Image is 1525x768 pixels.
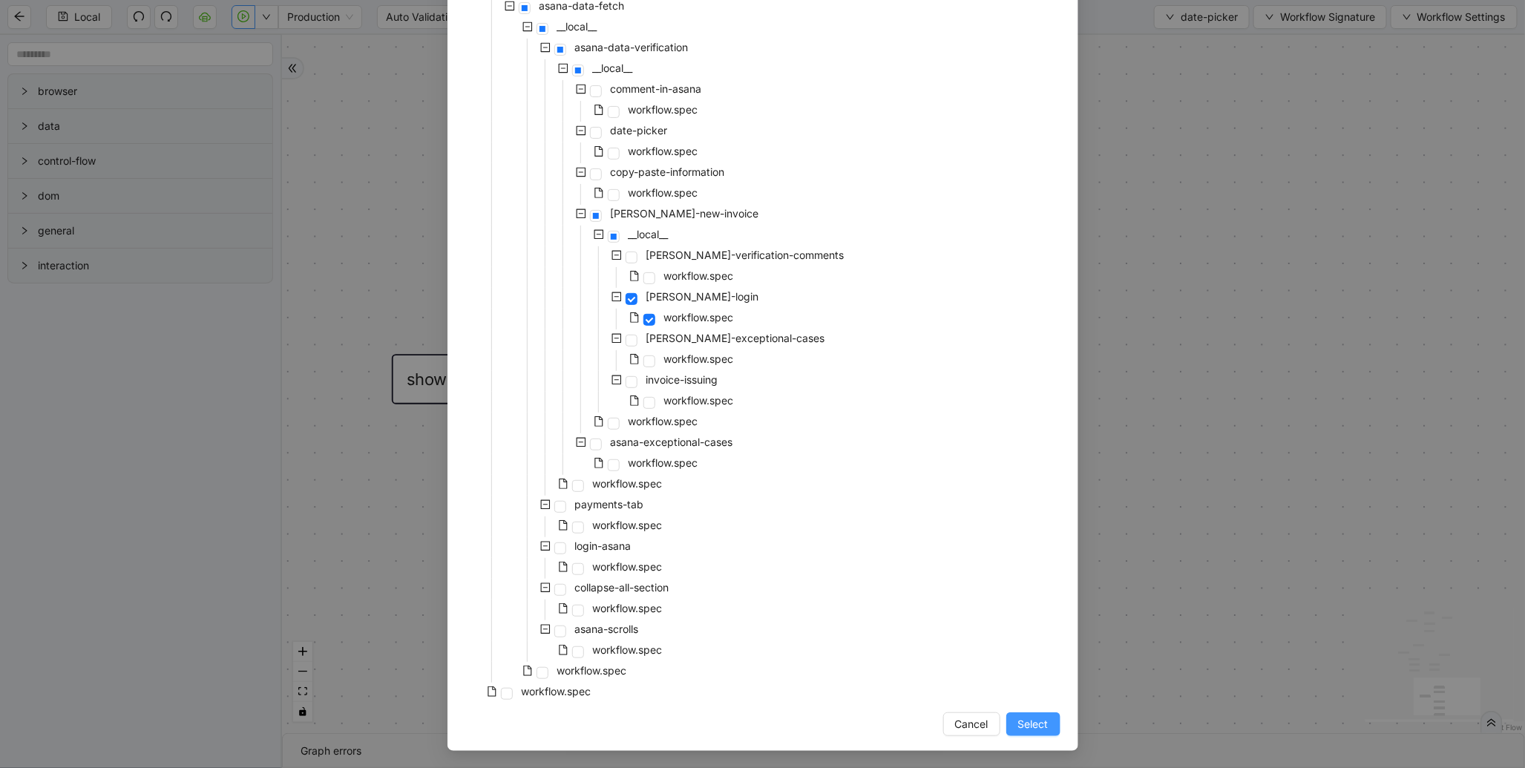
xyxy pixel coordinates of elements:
span: workflow.spec [664,311,734,324]
span: alma-exceptional-cases [643,329,828,347]
span: date-picker [611,124,668,137]
span: minus-square [594,229,604,240]
span: minus-square [611,250,622,260]
span: minus-square [576,84,586,94]
span: workflow.spec [590,641,666,659]
span: workflow.spec [626,454,701,472]
span: minus-square [576,437,586,447]
span: workflow.spec [593,519,663,531]
span: minus-square [540,541,551,551]
span: invoice-issuing [646,373,718,386]
span: workflow.spec [629,145,698,157]
span: comment-in-asana [611,82,702,95]
span: workflow.spec [664,352,734,365]
span: workflow.spec [629,103,698,116]
span: invoice-issuing [643,371,721,389]
span: workflow.spec [519,683,594,700]
span: file [558,562,568,572]
span: __local__ [554,18,600,36]
span: workflow.spec [593,643,663,656]
span: __local__ [629,228,669,240]
span: file [594,416,604,427]
span: minus-square [576,125,586,136]
button: Select [1006,712,1060,736]
span: minus-square [540,624,551,634]
span: collapse-all-section [575,581,669,594]
span: file [629,396,640,406]
span: Cancel [955,716,988,732]
span: workflow.spec [661,392,737,410]
span: alma-verification-comments [643,246,847,264]
span: date-picker [608,122,671,140]
span: minus-square [540,499,551,510]
span: asana-exceptional-cases [611,436,733,448]
span: minus-square [576,209,586,219]
span: workflow.spec [629,456,698,469]
span: file [558,520,568,531]
span: minus-square [540,582,551,593]
span: file [629,271,640,281]
span: minus-square [540,42,551,53]
span: file [558,603,568,614]
span: file [594,146,604,157]
span: copy-paste-information [608,163,728,181]
span: file [522,666,533,676]
span: login-asana [575,539,632,552]
button: Cancel [943,712,1000,736]
span: file [487,686,497,697]
span: workflow.spec [593,560,663,573]
span: alma-login [643,288,762,306]
span: login-asana [572,537,634,555]
span: file [594,105,604,115]
span: workflow.spec [593,602,663,614]
span: workflow.spec [661,267,737,285]
span: minus-square [505,1,515,11]
span: minus-square [576,167,586,177]
span: asana-scrolls [575,623,639,635]
span: workflow.spec [629,415,698,427]
span: workflow.spec [590,475,666,493]
span: file [594,458,604,468]
span: file [594,188,604,198]
span: workflow.spec [593,477,663,490]
span: copy-paste-information [611,165,725,178]
span: workflow.spec [554,662,630,680]
span: workflow.spec [629,186,698,199]
span: workflow.spec [661,350,737,368]
span: __local__ [590,59,636,77]
span: payments-tab [575,498,644,511]
span: Select [1018,716,1049,732]
span: __local__ [626,226,672,243]
span: file [629,354,640,364]
span: minus-square [558,63,568,73]
span: workflow.spec [626,413,701,430]
span: __local__ [557,20,597,33]
span: workflow.spec [626,101,701,119]
span: minus-square [611,333,622,344]
span: minus-square [522,22,533,32]
span: workflow.spec [557,664,627,677]
span: workflow.spec [590,558,666,576]
span: payments-tab [572,496,647,513]
span: [PERSON_NAME]-verification-comments [646,249,845,261]
span: file [558,645,568,655]
span: workflow.spec [661,309,737,326]
span: workflow.spec [626,184,701,202]
span: file [558,479,568,489]
span: asana-data-verification [572,39,692,56]
span: file [629,312,640,323]
span: [PERSON_NAME]-new-invoice [611,207,759,220]
span: asana-scrolls [572,620,642,638]
span: __local__ [593,62,633,74]
span: asana-exceptional-cases [608,433,736,451]
span: workflow.spec [664,269,734,282]
span: collapse-all-section [572,579,672,597]
span: alma-new-invoice [608,205,762,223]
span: [PERSON_NAME]-login [646,290,759,303]
span: workflow.spec [590,516,666,534]
span: minus-square [611,375,622,385]
span: asana-data-verification [575,41,689,53]
span: [PERSON_NAME]-exceptional-cases [646,332,825,344]
span: minus-square [611,292,622,302]
span: workflow.spec [522,685,591,698]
